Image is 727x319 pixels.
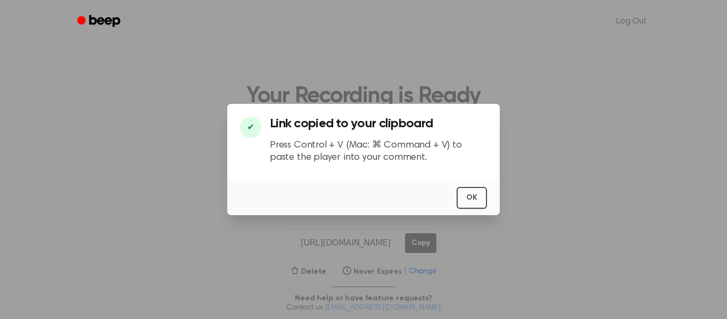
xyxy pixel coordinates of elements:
[606,9,657,34] a: Log Out
[270,117,487,131] h3: Link copied to your clipboard
[457,187,487,209] button: OK
[270,140,487,163] p: Press Control + V (Mac: ⌘ Command + V) to paste the player into your comment.
[240,117,261,138] div: ✔
[70,11,130,32] a: Beep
